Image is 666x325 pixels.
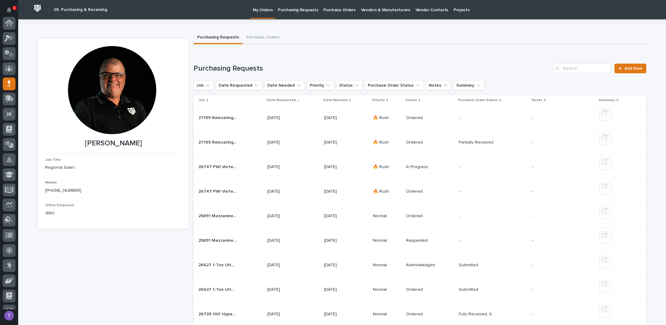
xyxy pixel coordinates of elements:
[458,97,498,104] p: Purchase Order Status
[324,164,362,170] p: [DATE]
[373,115,401,121] p: 🔥 Rush
[194,228,646,253] tr: 25891 Mezzanine #4 Guardrail25891 Mezzanine #4 Guardrail [DATE][DATE]NormalRequested-- -
[13,6,15,10] p: 1
[324,140,362,145] p: [DATE]
[532,263,570,268] p: -
[267,214,305,219] p: [DATE]
[373,140,401,145] p: 🔥 Rush
[406,140,444,145] p: Ordered
[459,237,461,243] p: -
[194,106,646,130] tr: 27199 Relocating Work Platform and Mezzanine Modifications27199 Relocating Work Platform and Mezz...
[198,212,238,219] p: 25891 Mezzanine #4 Guardrail
[45,139,181,148] p: [PERSON_NAME]
[599,97,615,104] p: Summary
[45,181,57,184] span: Mobile
[373,164,401,170] p: 🔥 Rush
[459,163,461,170] p: -
[194,204,646,228] tr: 25891 Mezzanine #4 Guardrail25891 Mezzanine #4 Guardrail [DATE][DATE]NormalOrdered-- -
[426,81,451,90] button: Notes
[267,263,305,268] p: [DATE]
[532,164,570,170] p: -
[459,261,479,268] p: Submitted
[194,81,214,90] button: Job
[406,189,444,194] p: Ordered
[198,188,238,194] p: 26747 PWI Vortex Vacuum Lifter
[406,263,444,268] p: Acknowledged
[614,64,646,73] a: Add New
[324,214,362,219] p: [DATE]
[267,164,305,170] p: [DATE]
[267,238,305,243] p: [DATE]
[194,155,646,179] tr: 26747 PWI Vortex Vacuum Lifter26747 PWI Vortex Vacuum Lifter [DATE][DATE]🔥 RushIn Progress-- -
[324,189,362,194] p: [DATE]
[324,115,362,121] p: [DATE]
[194,179,646,204] tr: 26747 PWI Vortex Vacuum Lifter26747 PWI Vortex Vacuum Lifter [DATE][DATE]🔥 RushOrdered-- -
[198,310,238,317] p: 26739 100' Hyperlite Crane
[373,238,401,243] p: Normal
[532,238,570,243] p: -
[459,212,461,219] p: -
[373,263,401,268] p: Normal
[373,189,401,194] p: 🔥 Rush
[194,253,646,277] tr: 26627 1-Ton UHUL Crane System w/ Radios26627 1-Ton UHUL Crane System w/ Radios [DATE][DATE]Normal...
[459,286,479,292] p: Submitted
[323,97,347,104] p: Date Needed
[198,97,205,104] p: Job
[459,114,461,121] p: -
[267,287,305,292] p: [DATE]
[32,3,43,14] img: Workspace Logo
[324,238,362,243] p: [DATE]
[406,312,444,317] p: Ordered
[267,97,296,104] p: Date Requested
[553,64,611,73] input: Search
[243,32,283,44] button: Purchase Orders
[532,115,570,121] p: -
[198,114,238,121] p: 27199 Relocating Work Platform and Mezzanine Modifications
[406,287,444,292] p: Ordered
[532,287,570,292] p: -
[265,81,305,90] button: Date Needed
[459,310,498,317] p: Fully Received, Submitted
[624,66,642,71] span: Add New
[454,81,484,90] button: Summary
[373,312,401,317] p: Normal
[373,214,401,219] p: Normal
[373,287,401,292] p: Normal
[267,115,305,121] p: [DATE]
[198,237,238,243] p: 25891 Mezzanine #4 Guardrail
[194,277,646,302] tr: 26627 1-Ton UHUL Crane System w/ Radios26627 1-Ton UHUL Crane System w/ Radios [DATE][DATE]Normal...
[307,81,334,90] button: Priority
[45,188,81,193] a: [PHONE_NUMBER]
[459,188,461,194] p: -
[405,97,417,104] p: Status
[216,81,262,90] button: Date Requested
[194,32,243,44] button: Purchasing Requests
[198,163,238,170] p: 26747 PWI Vortex Vacuum Lifter
[324,287,362,292] p: [DATE]
[365,81,424,90] button: Purchase Order Status
[45,158,61,162] span: Job Title
[45,210,181,217] p: 1860
[406,238,444,243] p: Requested
[406,164,444,170] p: In Progress
[336,81,363,90] button: Status
[198,139,238,145] p: 27199 Relocating Work Platform and Mezzanine Modifications
[45,164,181,171] p: Regional Sales
[194,64,551,73] h1: Purchasing Requests
[267,140,305,145] p: [DATE]
[532,214,570,219] p: -
[8,7,15,17] div: Notifications1
[532,312,570,317] p: -
[532,97,543,104] p: Notes
[54,7,107,12] h2: 05. Purchasing & Receiving
[459,139,495,145] p: Partially Received
[406,214,444,219] p: Ordered
[194,130,646,155] tr: 27199 Relocating Work Platform and Mezzanine Modifications27199 Relocating Work Platform and Mezz...
[198,261,238,268] p: 26627 1-Ton UHUL Crane System w/ Radios
[3,4,15,16] button: Notifications
[324,312,362,317] p: [DATE]
[532,189,570,194] p: -
[267,189,305,194] p: [DATE]
[267,312,305,317] p: [DATE]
